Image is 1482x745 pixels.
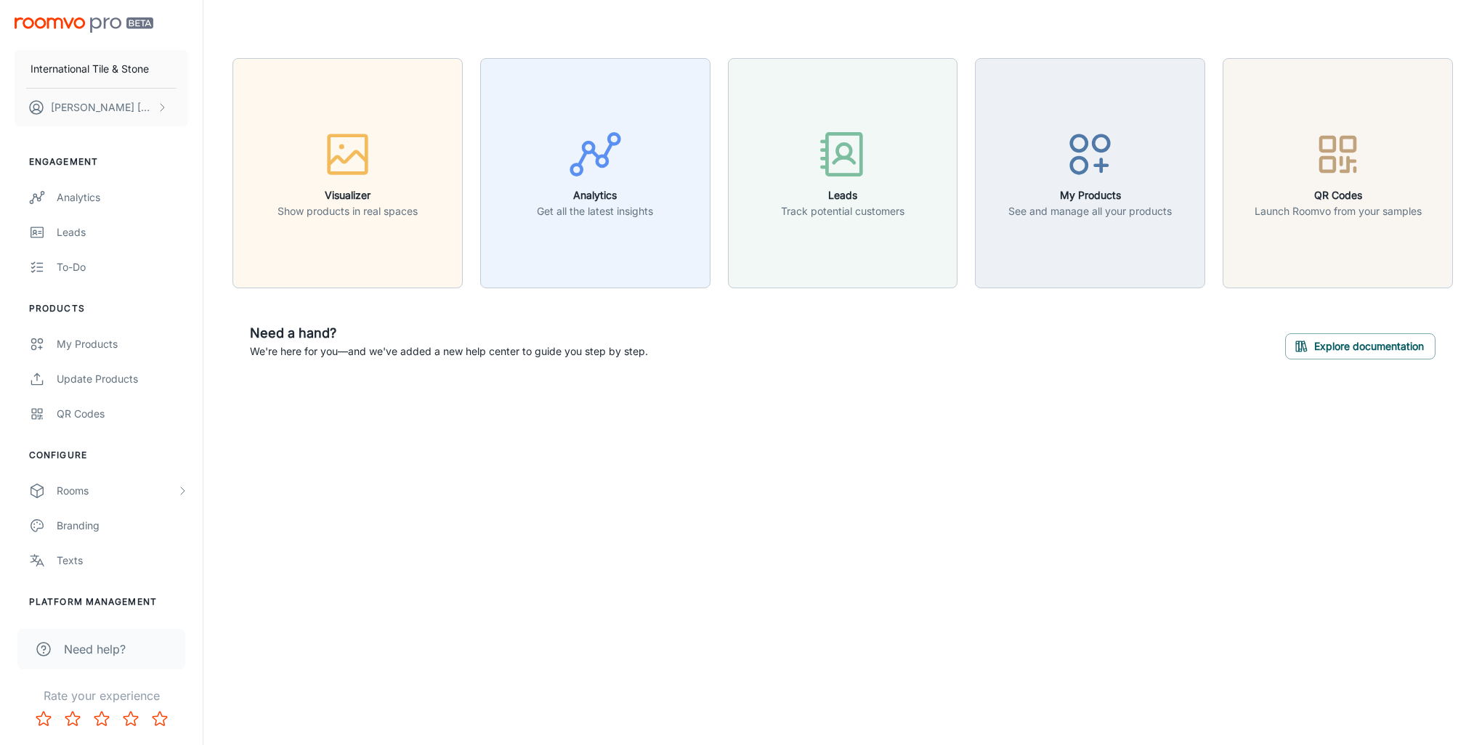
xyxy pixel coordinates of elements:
[537,203,653,219] p: Get all the latest insights
[15,17,153,33] img: Roomvo PRO Beta
[781,187,904,203] h6: Leads
[975,58,1205,288] button: My ProductsSee and manage all your products
[480,58,710,288] button: AnalyticsGet all the latest insights
[480,165,710,179] a: AnalyticsGet all the latest insights
[728,165,958,179] a: LeadsTrack potential customers
[1255,203,1422,219] p: Launch Roomvo from your samples
[1255,187,1422,203] h6: QR Codes
[1223,165,1453,179] a: QR CodesLaunch Roomvo from your samples
[31,61,149,77] p: International Tile & Stone
[1285,333,1436,359] button: Explore documentation
[250,343,648,359] p: We're here for you—and we've added a new help center to guide you step by step.
[1008,203,1172,219] p: See and manage all your products
[51,99,153,115] p: [PERSON_NAME] [PERSON_NAME]
[57,371,188,387] div: Update Products
[57,406,188,422] div: QR Codes
[57,336,188,352] div: My Products
[781,203,904,219] p: Track potential customers
[15,89,188,126] button: [PERSON_NAME] [PERSON_NAME]
[975,165,1205,179] a: My ProductsSee and manage all your products
[57,259,188,275] div: To-do
[728,58,958,288] button: LeadsTrack potential customers
[278,187,418,203] h6: Visualizer
[537,187,653,203] h6: Analytics
[1008,187,1172,203] h6: My Products
[278,203,418,219] p: Show products in real spaces
[250,323,648,343] h6: Need a hand?
[232,58,463,288] button: VisualizerShow products in real spaces
[15,50,188,88] button: International Tile & Stone
[1285,338,1436,352] a: Explore documentation
[57,224,188,240] div: Leads
[1223,58,1453,288] button: QR CodesLaunch Roomvo from your samples
[57,190,188,205] div: Analytics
